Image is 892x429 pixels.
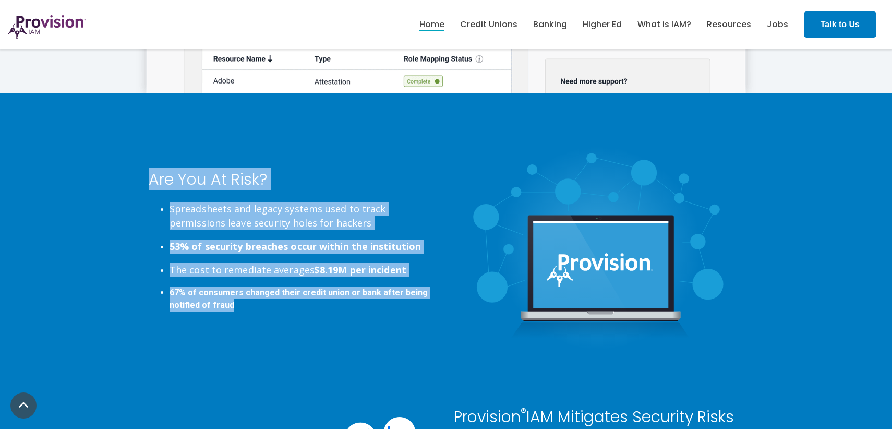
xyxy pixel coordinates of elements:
[454,406,734,428] span: Provision IAM Mitigates Security Risks
[149,168,267,190] span: Are You At Risk?
[637,16,691,33] a: What is IAM?
[767,16,788,33] a: Jobs
[419,16,444,33] a: Home
[473,146,724,351] img: solution
[707,16,751,33] a: Resources
[521,404,526,421] sup: ®
[821,20,860,29] strong: Talk to Us
[170,288,428,310] strong: 67% of consumers changed their credit union or bank after being notified of fraud
[8,15,86,39] img: ProvisionIAM-Logo-Purple
[533,16,567,33] a: Banking
[170,264,406,276] span: The cost to remediate averages
[315,264,406,276] strong: $8.19M per incident
[804,11,876,38] a: Talk to Us
[170,202,386,229] span: Spreadsheets and legacy systems used to track permissions leave security holes for hackers
[583,16,622,33] a: Higher Ed
[170,240,421,253] strong: 53% of security breaches occur within the institution
[412,8,796,41] nav: menu
[460,16,517,33] a: Credit Unions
